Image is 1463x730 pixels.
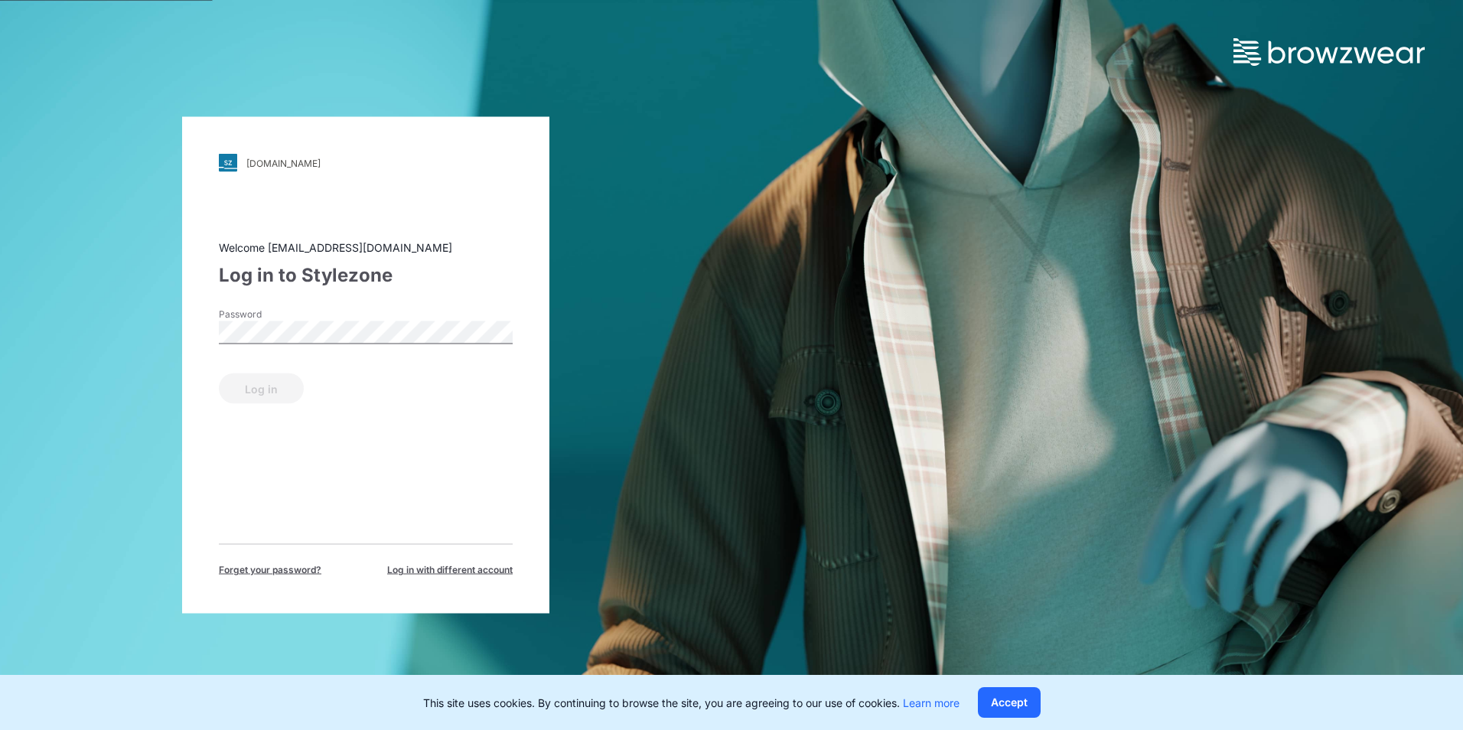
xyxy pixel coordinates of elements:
label: Password [219,308,326,321]
a: [DOMAIN_NAME] [219,154,513,172]
a: Learn more [903,696,960,709]
div: [DOMAIN_NAME] [246,157,321,168]
button: Accept [978,687,1041,718]
img: browzwear-logo.73288ffb.svg [1233,38,1425,66]
span: Log in with different account [387,563,513,577]
div: Welcome [EMAIL_ADDRESS][DOMAIN_NAME] [219,240,513,256]
p: This site uses cookies. By continuing to browse the site, you are agreeing to our use of cookies. [423,695,960,711]
img: svg+xml;base64,PHN2ZyB3aWR0aD0iMjgiIGhlaWdodD0iMjgiIHZpZXdCb3g9IjAgMCAyOCAyOCIgZmlsbD0ibm9uZSIgeG... [219,154,237,172]
div: Log in to Stylezone [219,262,513,289]
span: Forget your password? [219,563,321,577]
